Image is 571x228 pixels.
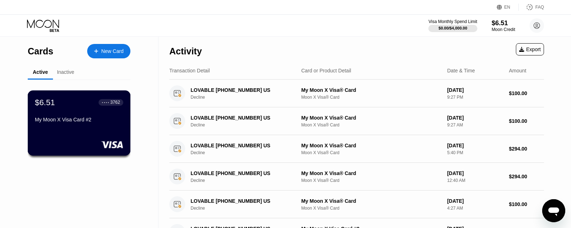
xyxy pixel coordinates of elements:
[492,19,515,27] div: $6.51
[301,68,351,73] div: Card or Product Detail
[101,48,124,54] div: New Card
[535,5,544,10] div: FAQ
[509,201,544,207] div: $100.00
[169,107,544,135] div: LOVABLE [PHONE_NUMBER] USDeclineMy Moon X Visa® CardMoon X Visa® Card[DATE]9:27 AM$100.00
[447,115,503,121] div: [DATE]
[169,135,544,163] div: LOVABLE [PHONE_NUMBER] USDeclineMy Moon X Visa® CardMoon X Visa® Card[DATE]5:40 PM$294.00
[301,95,441,100] div: Moon X Visa® Card
[447,150,503,155] div: 5:40 PM
[447,206,503,211] div: 4:27 AM
[35,98,55,107] div: $6.51
[28,46,53,57] div: Cards
[102,101,109,103] div: ● ● ● ●
[301,143,441,148] div: My Moon X Visa® Card
[28,91,130,155] div: $6.51● ● ● ●3762My Moon X Visa Card #2
[447,170,503,176] div: [DATE]
[57,69,74,75] div: Inactive
[110,100,120,105] div: 3762
[301,198,441,204] div: My Moon X Visa® Card
[191,206,304,211] div: Decline
[191,122,304,128] div: Decline
[33,69,48,75] div: Active
[301,206,441,211] div: Moon X Visa® Card
[191,87,296,93] div: LOVABLE [PHONE_NUMBER] US
[191,150,304,155] div: Decline
[428,19,477,32] div: Visa Monthly Spend Limit$0.00/$4,000.00
[519,46,541,52] div: Export
[191,115,296,121] div: LOVABLE [PHONE_NUMBER] US
[492,27,515,32] div: Moon Credit
[447,178,503,183] div: 12:40 AM
[301,178,441,183] div: Moon X Visa® Card
[497,4,519,11] div: EN
[438,26,467,30] div: $0.00 / $4,000.00
[509,90,544,96] div: $100.00
[169,163,544,191] div: LOVABLE [PHONE_NUMBER] USDeclineMy Moon X Visa® CardMoon X Visa® Card[DATE]12:40 AM$294.00
[428,19,477,24] div: Visa Monthly Spend Limit
[191,143,296,148] div: LOVABLE [PHONE_NUMBER] US
[447,143,503,148] div: [DATE]
[447,87,503,93] div: [DATE]
[169,80,544,107] div: LOVABLE [PHONE_NUMBER] USDeclineMy Moon X Visa® CardMoon X Visa® Card[DATE]9:27 PM$100.00
[35,117,123,122] div: My Moon X Visa Card #2
[191,178,304,183] div: Decline
[191,170,296,176] div: LOVABLE [PHONE_NUMBER] US
[447,68,475,73] div: Date & Time
[542,199,565,222] iframe: Button to launch messaging window
[301,115,441,121] div: My Moon X Visa® Card
[191,95,304,100] div: Decline
[87,44,130,58] div: New Card
[169,68,210,73] div: Transaction Detail
[301,170,441,176] div: My Moon X Visa® Card
[509,146,544,152] div: $294.00
[169,46,202,57] div: Activity
[301,122,441,128] div: Moon X Visa® Card
[447,198,503,204] div: [DATE]
[516,43,544,55] div: Export
[492,19,515,32] div: $6.51Moon Credit
[519,4,544,11] div: FAQ
[509,174,544,179] div: $294.00
[447,95,503,100] div: 9:27 PM
[504,5,510,10] div: EN
[509,118,544,124] div: $100.00
[301,87,441,93] div: My Moon X Visa® Card
[169,191,544,218] div: LOVABLE [PHONE_NUMBER] USDeclineMy Moon X Visa® CardMoon X Visa® Card[DATE]4:27 AM$100.00
[509,68,526,73] div: Amount
[447,122,503,128] div: 9:27 AM
[301,150,441,155] div: Moon X Visa® Card
[191,198,296,204] div: LOVABLE [PHONE_NUMBER] US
